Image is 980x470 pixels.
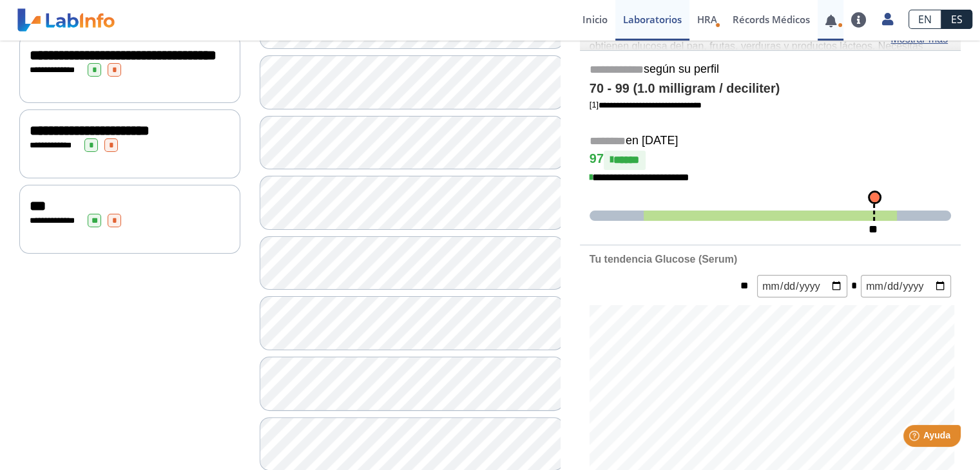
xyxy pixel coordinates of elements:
h4: 70 - 99 (1.0 milligram / deciliter) [590,81,951,97]
h4: 97 [590,151,951,170]
h5: en [DATE] [590,134,951,149]
input: mm/dd/yyyy [861,275,951,297]
input: mm/dd/yyyy [757,275,847,297]
iframe: Help widget launcher [865,420,966,456]
a: EN [908,10,941,29]
h5: según su perfil [590,62,951,77]
span: HRA [697,13,717,26]
a: ES [941,10,972,29]
a: [1] [590,100,702,109]
b: Tu tendencia Glucose (Serum) [590,254,737,265]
